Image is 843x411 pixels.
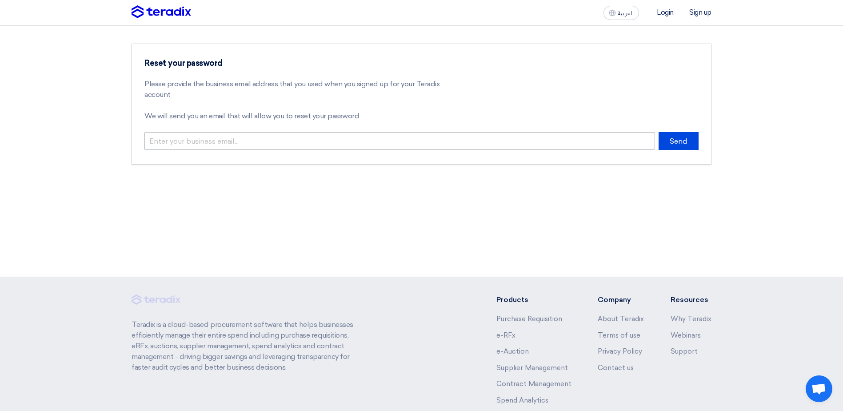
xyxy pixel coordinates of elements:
[496,380,571,388] a: Contract Management
[598,315,644,323] a: About Teradix
[659,132,699,150] button: Send
[689,8,711,16] li: Sign up
[496,347,529,355] a: e-Auction
[671,315,711,323] a: Why Teradix
[806,375,832,402] div: Open chat
[598,364,634,372] a: Contact us
[598,347,642,355] a: Privacy Policy
[144,58,449,68] h3: Reset your password
[618,10,634,16] span: العربية
[496,331,515,339] a: e-RFx
[144,79,449,100] p: Please provide the business email address that you used when you signed up for your Teradix account
[603,6,639,20] button: العربية
[144,132,655,150] input: Enter your business email...
[496,396,548,404] a: Spend Analytics
[671,347,698,355] a: Support
[671,331,701,339] a: Webinars
[144,111,449,121] p: We will send you an email that will allow you to reset your password
[496,315,562,323] a: Purchase Requisition
[671,294,711,305] li: Resources
[598,294,644,305] li: Company
[496,294,571,305] li: Products
[496,364,568,372] a: Supplier Management
[132,319,364,373] p: Teradix is a cloud-based procurement software that helps businesses efficiently manage their enti...
[132,5,191,19] img: Teradix logo
[598,331,640,339] a: Terms of use
[657,8,674,16] li: Login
